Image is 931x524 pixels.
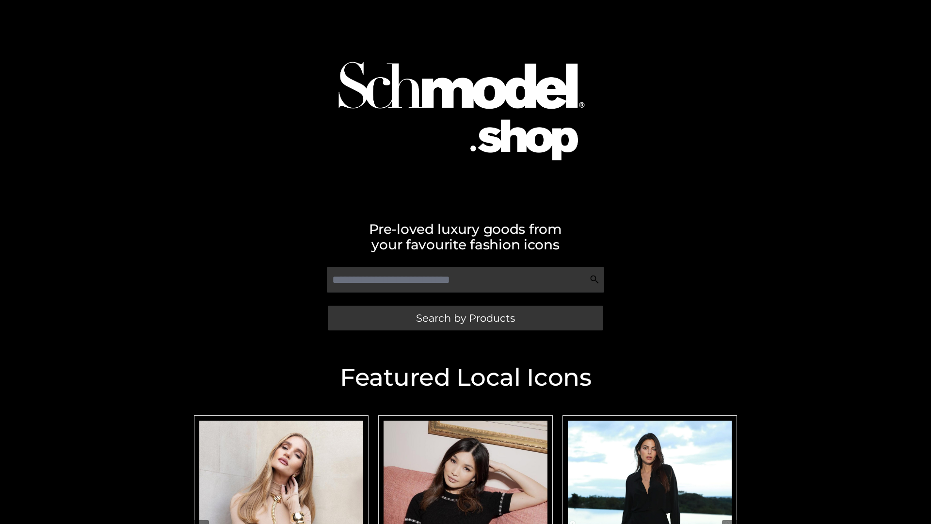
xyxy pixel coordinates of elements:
h2: Featured Local Icons​ [189,365,742,390]
img: Search Icon [590,275,599,284]
span: Search by Products [416,313,515,323]
a: Search by Products [328,306,603,330]
h2: Pre-loved luxury goods from your favourite fashion icons [189,221,742,252]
